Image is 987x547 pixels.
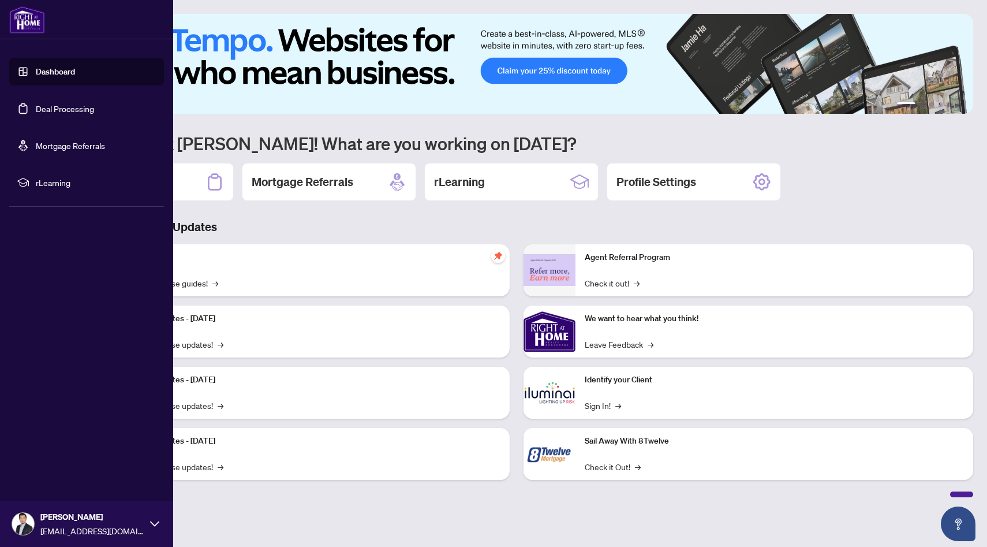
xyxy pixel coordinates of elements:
[585,251,964,264] p: Agent Referral Program
[948,102,952,107] button: 5
[36,66,75,77] a: Dashboard
[585,399,621,412] a: Sign In!→
[491,249,505,263] span: pushpin
[939,102,943,107] button: 4
[40,511,144,523] span: [PERSON_NAME]
[218,338,223,351] span: →
[36,140,105,151] a: Mortgage Referrals
[929,102,934,107] button: 3
[585,338,653,351] a: Leave Feedback→
[957,102,962,107] button: 6
[60,219,973,235] h3: Brokerage & Industry Updates
[524,428,575,480] img: Sail Away With 8Twelve
[616,174,696,190] h2: Profile Settings
[524,254,575,286] img: Agent Referral Program
[60,132,973,154] h1: Welcome back [PERSON_NAME]! What are you working on [DATE]?
[212,277,218,289] span: →
[615,399,621,412] span: →
[941,507,975,541] button: Open asap
[920,102,925,107] button: 2
[635,460,641,473] span: →
[524,306,575,358] img: We want to hear what you think!
[218,460,223,473] span: →
[121,435,500,448] p: Platform Updates - [DATE]
[585,312,964,325] p: We want to hear what you think!
[434,174,485,190] h2: rLearning
[524,367,575,419] img: Identify your Client
[648,338,653,351] span: →
[897,102,915,107] button: 1
[121,251,500,264] p: Self-Help
[585,460,641,473] a: Check it Out!→
[252,174,353,190] h2: Mortgage Referrals
[218,399,223,412] span: →
[12,513,34,535] img: Profile Icon
[634,277,640,289] span: →
[36,103,94,114] a: Deal Processing
[9,6,45,34] img: logo
[585,374,964,386] p: Identify your Client
[121,312,500,325] p: Platform Updates - [DATE]
[121,374,500,386] p: Platform Updates - [DATE]
[60,14,973,114] img: Slide 0
[40,524,144,537] span: [EMAIL_ADDRESS][DOMAIN_NAME]
[585,277,640,289] a: Check it out!→
[585,435,964,448] p: Sail Away With 8Twelve
[36,176,156,189] span: rLearning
